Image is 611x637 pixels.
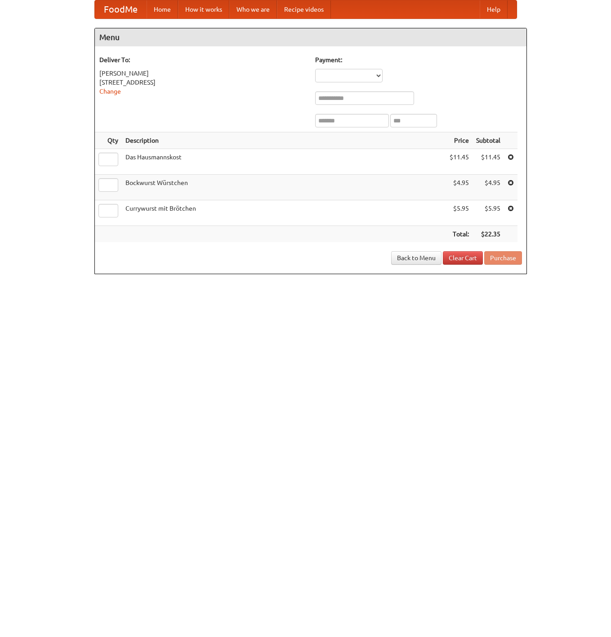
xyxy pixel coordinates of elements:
[315,55,522,64] h5: Payment:
[95,28,526,46] h4: Menu
[446,175,473,200] td: $4.95
[95,0,147,18] a: FoodMe
[95,132,122,149] th: Qty
[178,0,229,18] a: How it works
[147,0,178,18] a: Home
[446,149,473,175] td: $11.45
[473,149,504,175] td: $11.45
[446,132,473,149] th: Price
[446,226,473,243] th: Total:
[446,200,473,226] td: $5.95
[391,251,442,265] a: Back to Menu
[473,200,504,226] td: $5.95
[473,175,504,200] td: $4.95
[480,0,508,18] a: Help
[122,149,446,175] td: Das Hausmannskost
[99,78,306,87] div: [STREET_ADDRESS]
[99,88,121,95] a: Change
[473,226,504,243] th: $22.35
[99,69,306,78] div: [PERSON_NAME]
[122,132,446,149] th: Description
[122,175,446,200] td: Bockwurst Würstchen
[122,200,446,226] td: Currywurst mit Brötchen
[99,55,306,64] h5: Deliver To:
[229,0,277,18] a: Who we are
[443,251,483,265] a: Clear Cart
[277,0,331,18] a: Recipe videos
[484,251,522,265] button: Purchase
[473,132,504,149] th: Subtotal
